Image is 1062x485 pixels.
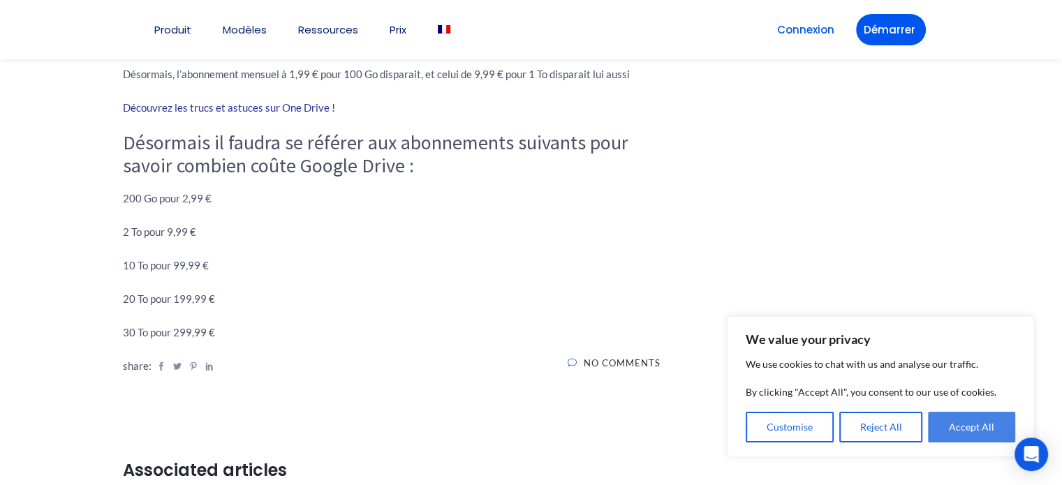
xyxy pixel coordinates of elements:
[123,255,661,275] p: 10 To pour 99,99 €
[856,14,926,45] a: Démarrer
[123,101,335,114] a: Découvrez les trucs et astuces sur One Drive !
[123,222,661,241] p: 2 To pour 9,99 €
[839,412,923,442] button: Reject All
[123,289,661,308] p: 20 To pour 199,99 €
[584,357,661,368] span: No Comments
[123,356,214,388] div: share:
[438,25,450,33] img: Français
[746,331,1015,348] p: We value your privacy
[746,412,834,442] button: Customise
[298,24,358,35] a: Ressources
[390,24,406,35] a: Prix
[928,412,1015,442] button: Accept All
[568,356,661,388] a: No Comments
[746,356,1015,373] p: We use cookies to chat with us and analyse our traffic.
[123,64,661,84] p: Désormais, l’abonnement mensuel à 1,99 € pour 100 Go disparait, et celui de 9,99 € pour 1 To disp...
[746,384,1015,401] p: By clicking "Accept All", you consent to our use of cookies.
[154,24,191,35] a: Produit
[123,188,661,208] p: 200 Go pour 2,99 €
[123,322,661,342] p: 30 To pour 299,99 €
[769,14,842,45] a: Connexion
[123,458,661,482] h2: Associated articles
[223,24,267,35] a: Modèles
[1015,438,1048,471] div: Open Intercom Messenger
[123,131,661,178] h3: Désormais il faudra se référer aux abonnements suivants pour savoir combien coûte Google Drive :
